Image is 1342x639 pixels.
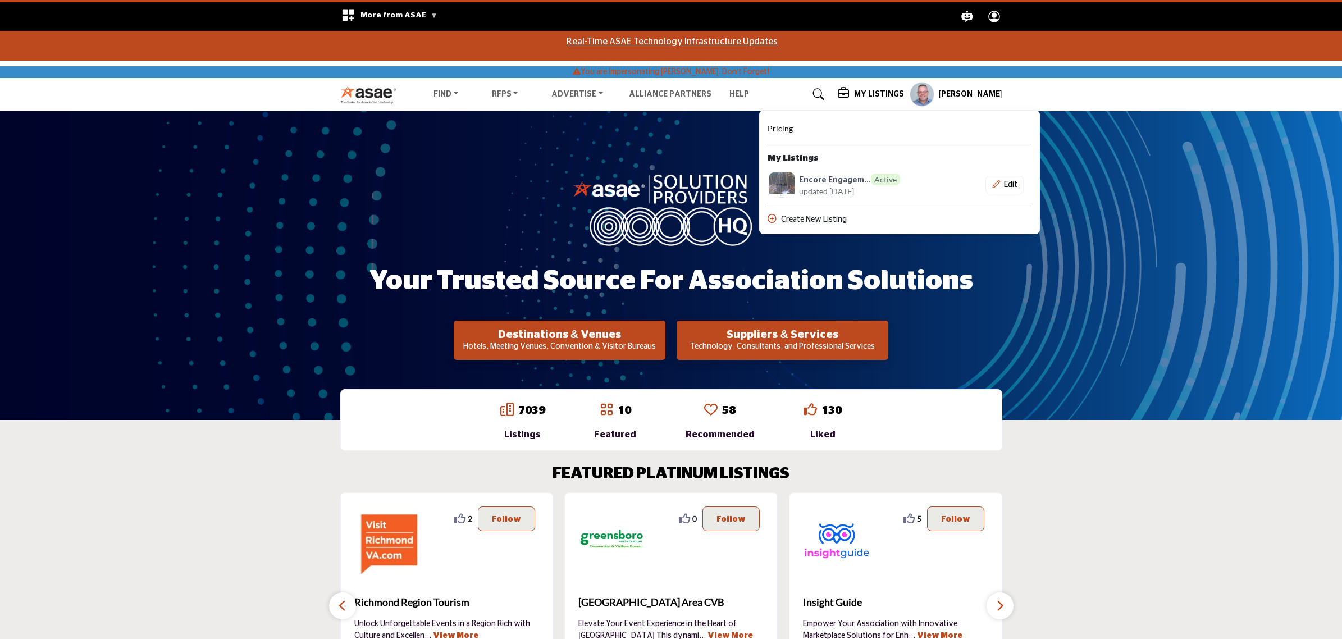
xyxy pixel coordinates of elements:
[821,405,842,416] a: 130
[768,152,819,165] b: My Listings
[360,11,437,19] span: More from ASAE
[939,89,1002,101] h5: [PERSON_NAME]
[927,506,984,531] button: Follow
[578,587,764,618] a: [GEOGRAPHIC_DATA] Area CVB
[354,587,540,618] a: Richmond Region Tourism
[910,82,934,107] button: Show hide supplier dropdown
[722,405,736,416] a: 58
[578,587,764,618] b: Greensboro Area CVB
[941,513,970,525] p: Follow
[917,513,921,524] span: 5
[426,86,466,102] a: Find
[600,403,613,418] a: Go to Featured
[518,405,545,416] a: 7039
[578,595,764,610] span: [GEOGRAPHIC_DATA] Area CVB
[354,506,422,574] img: Richmond Region Tourism
[802,85,832,103] a: Search
[985,176,1024,195] div: Basic outlined example
[468,513,472,524] span: 2
[704,403,718,418] a: Go to Recommended
[677,321,888,360] button: Suppliers & Services Technology, Consultants, and Professional Services
[692,513,697,524] span: 0
[629,90,711,98] a: Alliance Partners
[484,86,526,102] a: RFPs
[803,587,988,618] a: Insight Guide
[573,172,769,246] img: image
[799,174,900,185] h6: Encore Engagement Solutions
[354,595,540,610] span: Richmond Region Tourism
[618,405,631,416] a: 10
[768,124,793,133] span: Pricing
[702,506,760,531] button: Follow
[804,403,817,416] i: Go to Liked
[854,89,904,99] h5: My Listings
[729,90,749,98] a: Help
[567,37,778,46] a: Real-Time ASAE Technology Infrastructure Updates
[478,506,535,531] button: Follow
[803,595,988,610] span: Insight Guide
[492,513,521,525] p: Follow
[769,172,795,198] img: encore-engagement-solutions logo
[500,428,545,441] div: Listings
[457,328,662,341] h2: Destinations & Venues
[457,341,662,353] p: Hotels, Meeting Venues, Convention & Visitor Bureaus
[768,172,921,198] a: encore-engagement-solutions logo Encore Engagem...Active updated [DATE]
[871,174,900,185] span: Active
[594,428,636,441] div: Featured
[804,428,842,441] div: Liked
[369,264,973,299] h1: Your Trusted Source for Association Solutions
[578,506,646,574] img: Greensboro Area CVB
[680,328,885,341] h2: Suppliers & Services
[716,513,746,525] p: Follow
[838,88,904,101] div: My Listings
[768,122,793,136] a: Pricing
[759,110,1040,234] div: My Listings
[544,86,611,102] a: Advertise
[334,2,445,31] div: More from ASAE
[454,321,665,360] button: Destinations & Venues Hotels, Meeting Venues, Convention & Visitor Bureaus
[680,341,885,353] p: Technology, Consultants, and Professional Services
[686,428,755,441] div: Recommended
[985,176,1024,195] button: Show Company Details With Edit Page
[799,185,854,197] span: updated [DATE]
[803,506,870,574] img: Insight Guide
[340,85,403,104] img: Site Logo
[768,214,1031,226] div: Create New Listing
[553,465,789,484] h2: FEATURED PLATINUM LISTINGS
